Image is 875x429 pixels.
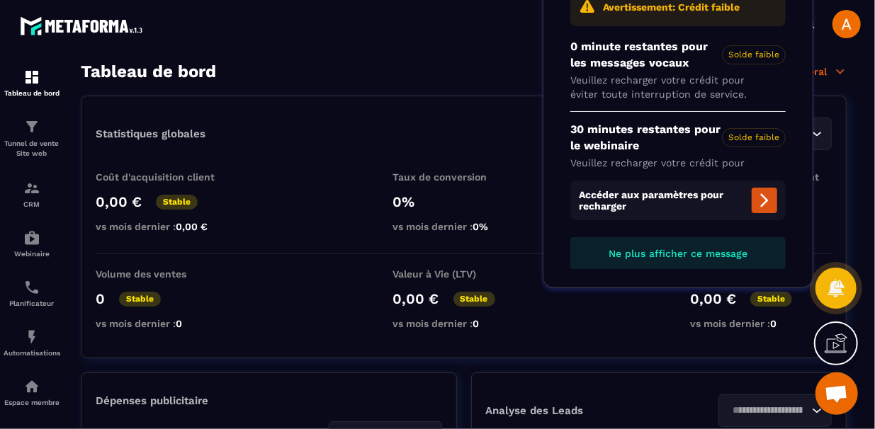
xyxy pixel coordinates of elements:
span: 0 [473,318,480,329]
div: Ouvrir le chat [815,372,858,415]
span: Ne plus afficher ce message [609,248,747,259]
p: Veuillez recharger votre crédit pour éviter toute interruption de service. [570,74,786,101]
p: Analyse des Leads [486,404,659,417]
p: Général [789,65,847,78]
p: Tableau de bord [4,89,60,97]
p: Espace membre [4,399,60,406]
p: vs mois dernier : [96,318,237,329]
p: 0,00 € [96,193,142,210]
p: Stable [156,195,198,210]
a: formationformationCRM [4,169,60,219]
p: vs mois dernier : [393,221,535,232]
img: logo [20,13,147,39]
p: Stable [119,292,161,307]
input: Search for option [728,403,808,418]
p: Avertissement: Crédit faible [603,1,740,15]
p: Webinaire [4,250,60,258]
p: Stable [750,292,792,307]
img: formation [23,69,40,86]
p: Dépenses publicitaire [96,394,442,407]
img: scheduler [23,279,40,296]
button: Ne plus afficher ce message [570,237,786,269]
p: 0% [393,193,535,210]
p: Tunnel de vente Site web [4,139,60,159]
p: 0 [96,290,105,307]
p: 0,00 € [690,290,736,307]
p: vs mois dernier : [393,318,535,329]
a: formationformationTunnel de vente Site web [4,108,60,169]
span: Solde faible [722,45,786,64]
p: Volume des ventes [96,268,237,280]
span: 0 [770,318,777,329]
p: Planificateur [4,299,60,307]
p: Valeur à Vie (LTV) [393,268,535,280]
p: Coût d'acquisition client [96,171,237,183]
a: automationsautomationsAutomatisations [4,318,60,367]
p: Taux de conversion [393,171,535,183]
p: 30 minutes restantes pour le webinaire [570,122,786,154]
p: CRM [4,200,60,208]
p: 0,00 € [393,290,439,307]
img: formation [23,180,40,197]
a: formationformationTableau de bord [4,58,60,108]
h3: Tableau de bord [81,62,216,81]
p: vs mois dernier : [96,221,237,232]
span: 0% [473,221,489,232]
p: 0 minute restantes pour les messages vocaux [570,39,786,71]
span: Solde faible [722,128,786,147]
img: automations [23,229,40,246]
span: 0 [176,318,182,329]
p: Veuillez recharger votre crédit pour éviter toute interruption de service. [570,156,786,184]
img: formation [23,118,40,135]
a: automationsautomationsEspace membre [4,367,60,417]
div: Search for option [718,394,832,427]
span: Accéder aux paramètres pour recharger [570,181,786,220]
p: Statistiques globales [96,127,205,140]
img: automations [23,378,40,395]
p: vs mois dernier : [690,318,832,329]
span: 0,00 € [176,221,208,232]
a: automationsautomationsWebinaire [4,219,60,268]
p: Automatisations [4,349,60,357]
img: automations [23,328,40,345]
p: Stable [453,292,495,307]
a: schedulerschedulerPlanificateur [4,268,60,318]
